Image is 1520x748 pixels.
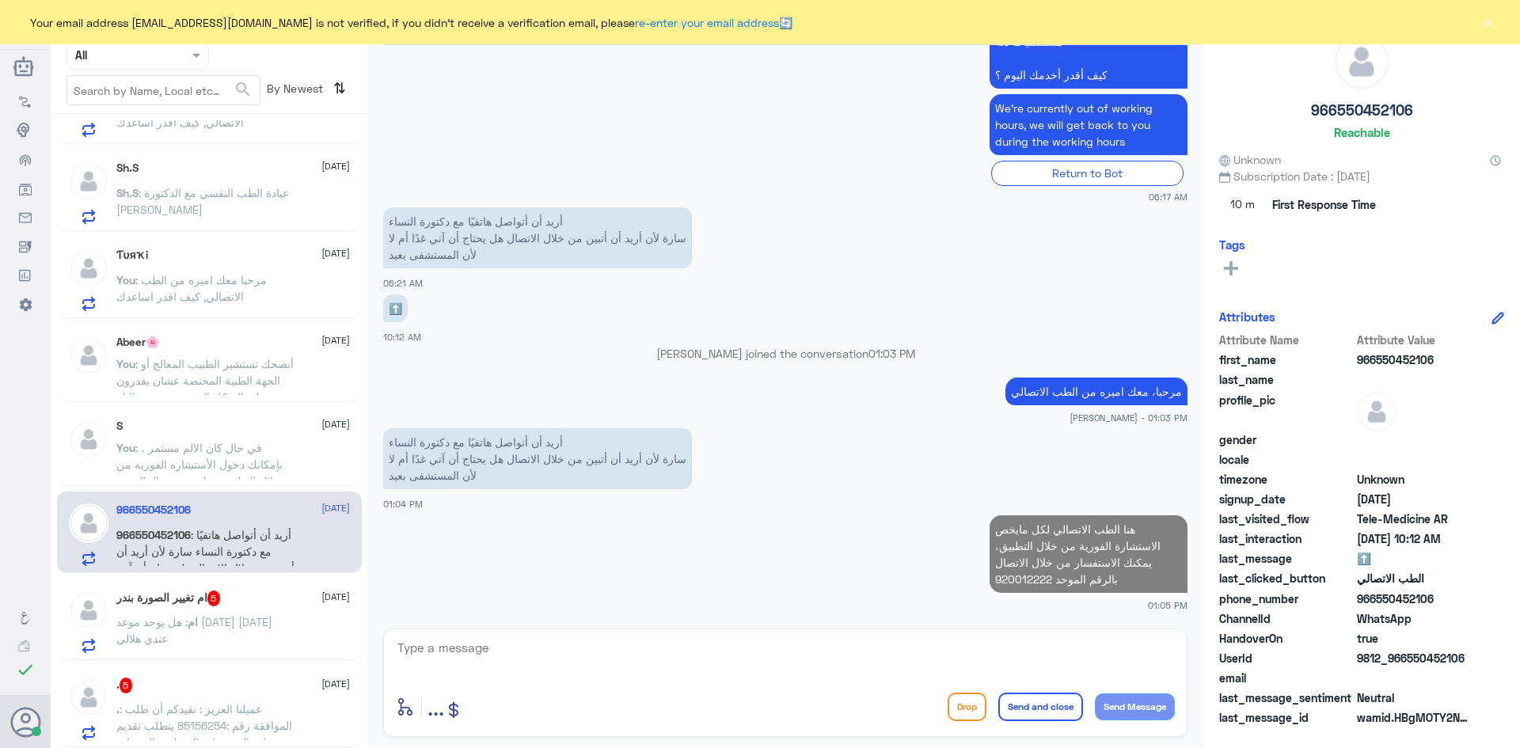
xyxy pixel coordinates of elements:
[333,75,346,101] i: ⇅
[1219,630,1354,647] span: HandoverOn
[116,441,135,454] span: You
[1219,351,1354,368] span: first_name
[998,693,1083,721] button: Send and close
[116,357,135,370] span: You
[1219,237,1245,252] h6: Tags
[1480,14,1496,30] button: ×
[948,693,986,721] button: Drop
[1149,190,1187,203] span: 06:17 AM
[383,345,1187,362] p: [PERSON_NAME] joined the conversation
[1357,670,1472,686] span: null
[116,528,294,591] span: : أريد أن أتواصل هاتفيًا مع دكتورة النساء سارة لأن أريد أن أتبين من خلال الاتصال هل يحتاج أن آتي ...
[1219,151,1281,168] span: Unknown
[1219,371,1354,388] span: last_name
[1219,168,1504,184] span: Subscription Date : [DATE]
[69,336,108,375] img: defaultAdmin.png
[116,273,135,287] span: You
[1219,610,1354,627] span: ChannelId
[116,186,139,199] span: Sh.S
[1219,670,1354,686] span: email
[1219,191,1267,219] span: 10 m
[116,420,123,433] h5: S
[1219,471,1354,488] span: timezone
[69,420,108,459] img: defaultAdmin.png
[1357,491,1472,507] span: 2025-10-11T03:16:08.961Z
[1311,101,1413,120] h5: 966550452106
[1357,630,1472,647] span: true
[1219,650,1354,666] span: UserId
[321,417,350,431] span: [DATE]
[1357,590,1472,607] span: 966550452106
[1357,351,1472,368] span: 966550452106
[990,94,1187,155] p: 11/10/2025, 6:17 AM
[16,660,35,679] i: check
[383,499,423,509] span: 01:04 PM
[321,333,350,347] span: [DATE]
[990,515,1187,593] p: 11/10/2025, 1:05 PM
[635,16,779,29] a: re-enter your email address
[116,590,221,606] h5: ام ‏تغيير الصورة بندر
[1357,332,1472,348] span: Attribute Value
[383,332,421,342] span: 10:12 AM
[1357,431,1472,448] span: null
[427,689,444,724] button: ...
[116,186,289,216] span: : عيادة الطب النفسي مع الدكتورة [PERSON_NAME]
[1357,530,1472,547] span: 2025-10-11T07:12:21.479Z
[1095,693,1175,720] button: Send Message
[69,161,108,201] img: defaultAdmin.png
[116,503,191,517] h5: 966550452106
[321,246,350,260] span: [DATE]
[1357,570,1472,587] span: الطب الاتصالي
[1357,451,1472,468] span: null
[30,14,792,31] span: Your email address [EMAIL_ADDRESS][DOMAIN_NAME] is not verified, if you didn't receive a verifica...
[991,161,1184,185] div: Return to Bot
[234,80,253,99] span: search
[116,615,272,645] span: : ‏هل يوجد موعد [DATE] [DATE] عندي هلالي
[116,357,294,404] span: : أنصحك تستشير الطبيب المعالج أو الجهة الطبية المختصة عشان يقدرون يوجهونك بالشكل الصحيح حسب حالتك
[1357,689,1472,706] span: 0
[1219,590,1354,607] span: phone_number
[188,615,198,628] span: ام
[1219,309,1275,324] h6: Attributes
[69,249,108,288] img: defaultAdmin.png
[116,528,191,541] span: 966550452106
[383,294,408,322] p: 11/10/2025, 10:12 AM
[1219,451,1354,468] span: locale
[120,678,133,693] span: 5
[116,249,148,262] h5: ‏Ƭυяҡi
[1357,392,1396,431] img: defaultAdmin.png
[1335,35,1389,89] img: defaultAdmin.png
[1357,471,1472,488] span: Unknown
[1070,411,1187,424] span: [PERSON_NAME] - 01:03 PM
[1148,598,1187,612] span: 01:05 PM
[116,441,283,504] span: : في حال كان الالم مستمر ، بإمكانك دخول الأستشاره الفوريه من خلال التطبيق وعلى حسب الحاله يتم صرف...
[260,75,327,107] span: By Newest
[383,207,692,268] p: 11/10/2025, 6:21 AM
[1357,650,1472,666] span: 9812_966550452106
[1219,332,1354,348] span: Attribute Name
[116,702,120,716] span: .
[1334,125,1390,139] h6: Reachable
[1219,570,1354,587] span: last_clicked_button
[1357,709,1472,726] span: wamid.HBgMOTY2NTUwNDUyMTA2FQIAEhgUM0EwRkUwNEM0QTgwRUM0RTNENEEA
[207,590,221,606] span: 5
[1219,550,1354,567] span: last_message
[67,76,260,104] input: Search by Name, Local etc…
[868,347,915,360] span: 01:03 PM
[1219,431,1354,448] span: gender
[116,336,159,349] h5: Abeer🌸
[321,501,350,515] span: [DATE]
[116,273,267,303] span: : مرحبا معك اميره من الطب الاتصالي, كيف اقدر اساعدك
[1357,550,1472,567] span: ⬆️
[69,678,108,717] img: defaultAdmin.png
[321,159,350,173] span: [DATE]
[1219,392,1354,428] span: profile_pic
[427,692,444,720] span: ...
[116,678,133,693] h5: .
[234,77,253,103] button: search
[1219,689,1354,706] span: last_message_sentiment
[383,278,423,288] span: 06:21 AM
[1005,378,1187,405] p: 11/10/2025, 1:03 PM
[116,161,139,175] h5: Sh.S
[383,428,692,489] p: 11/10/2025, 1:04 PM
